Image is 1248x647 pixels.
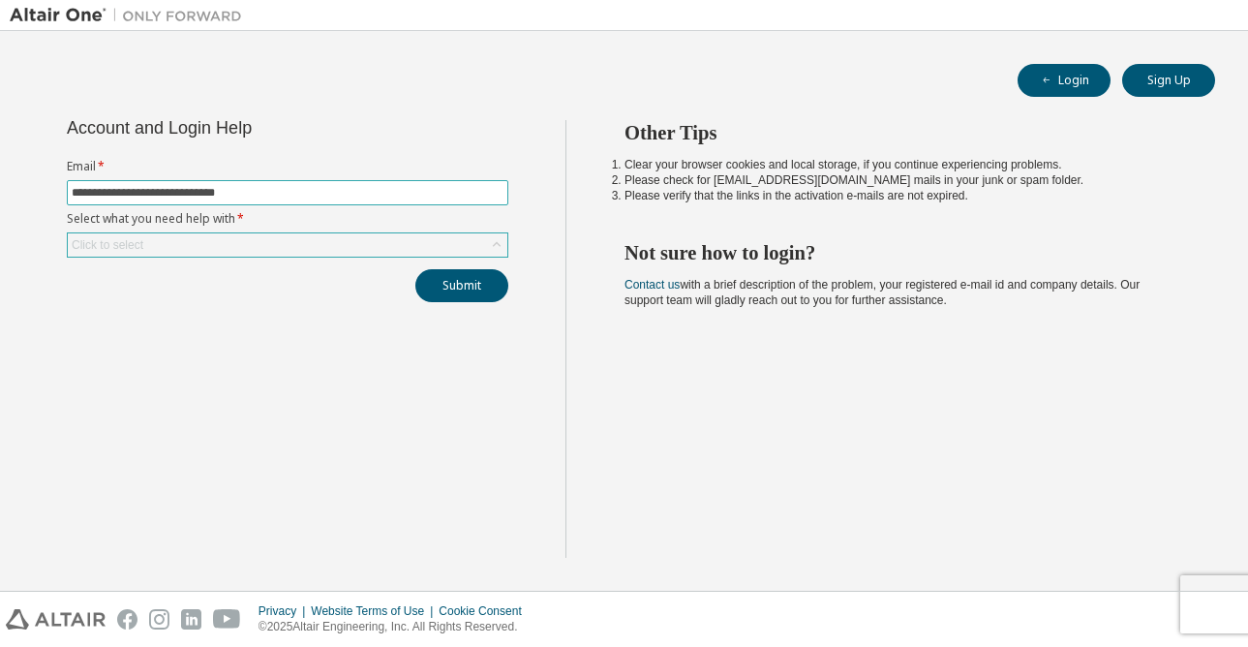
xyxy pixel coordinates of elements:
label: Select what you need help with [67,211,508,227]
div: Website Terms of Use [311,603,439,619]
img: Altair One [10,6,252,25]
label: Email [67,159,508,174]
button: Login [1018,64,1111,97]
div: Account and Login Help [67,120,420,136]
button: Submit [415,269,508,302]
h2: Other Tips [624,120,1180,145]
a: Contact us [624,278,680,292]
div: Cookie Consent [439,603,533,619]
p: © 2025 Altair Engineering, Inc. All Rights Reserved. [259,619,533,635]
h2: Not sure how to login? [624,240,1180,265]
img: linkedin.svg [181,609,201,630]
img: altair_logo.svg [6,609,106,630]
img: instagram.svg [149,609,169,630]
div: Privacy [259,603,311,619]
div: Click to select [72,237,143,253]
li: Please verify that the links in the activation e-mails are not expired. [624,188,1180,203]
button: Sign Up [1122,64,1215,97]
li: Please check for [EMAIL_ADDRESS][DOMAIN_NAME] mails in your junk or spam folder. [624,172,1180,188]
img: facebook.svg [117,609,137,630]
img: youtube.svg [213,609,241,630]
div: Click to select [68,233,507,257]
li: Clear your browser cookies and local storage, if you continue experiencing problems. [624,157,1180,172]
span: with a brief description of the problem, your registered e-mail id and company details. Our suppo... [624,278,1140,307]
